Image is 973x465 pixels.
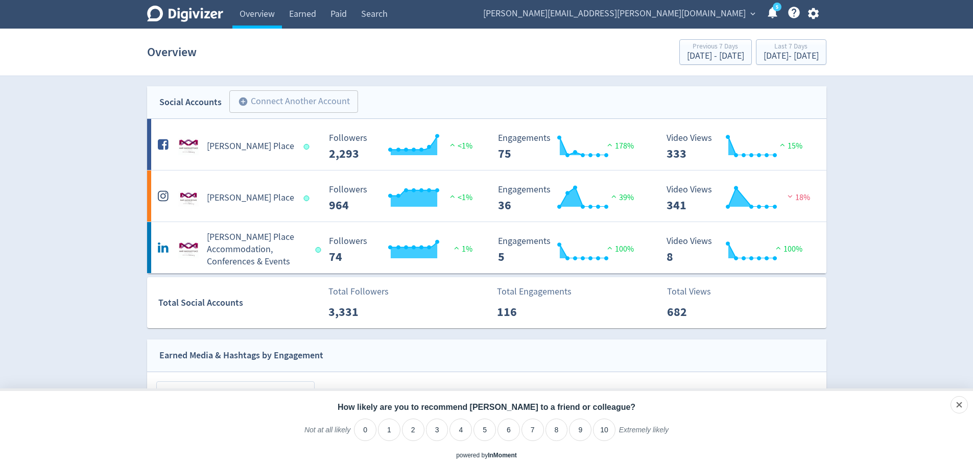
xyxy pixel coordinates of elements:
button: Last 7 Days[DATE]- [DATE] [756,39,826,65]
a: Connect Another Account [222,92,358,113]
li: 5 [473,419,496,441]
label: Extremely likely [619,425,669,443]
svg: Video Views 8 [661,236,815,263]
li: 7 [521,419,544,441]
div: Previous 7 Days [687,43,744,52]
span: 18% [785,192,810,203]
button: Previous 7 Days[DATE] - [DATE] [679,39,752,65]
img: positive-performance.svg [605,141,615,149]
img: positive-performance.svg [447,192,458,200]
img: positive-performance.svg [452,244,462,252]
p: Total Followers [328,285,389,299]
img: positive-performance.svg [777,141,788,149]
img: positive-performance.svg [609,192,619,200]
div: Last 7 Days [764,43,819,52]
label: Not at all likely [304,425,350,443]
div: powered by inmoment [456,451,517,460]
a: InMoment [488,452,517,459]
svg: Engagements 5 [493,236,646,263]
span: expand_more [748,9,757,18]
h5: [PERSON_NAME] Place Accommodation, Conferences & Events [207,231,306,268]
li: 6 [497,419,520,441]
li: 2 [402,419,424,441]
span: add_circle [238,96,248,107]
div: Social Accounts [159,95,222,110]
img: positive-performance.svg [447,141,458,149]
span: 178% [605,141,634,151]
span: [DATE] [289,387,308,398]
p: Total Engagements [497,285,572,299]
span: 15% [777,141,802,151]
span: 39% [609,192,634,203]
span: Data last synced: 21 Sep 2025, 7:02pm (AEST) [316,247,324,253]
h1: Overview [147,36,197,68]
a: Mary MacKillop Place undefined[PERSON_NAME] Place Followers --- Followers 964 <1% Engagements 36 ... [147,170,826,222]
img: Mary MacKillop Place Accommodation, Conferences & Events undefined [178,239,199,260]
button: [PERSON_NAME][EMAIL_ADDRESS][PERSON_NAME][DOMAIN_NAME] [480,6,758,22]
span: 1% [452,244,472,254]
p: 682 [667,303,726,321]
p: 3,331 [328,303,387,321]
div: Close survey [951,396,968,413]
a: Mary MacKillop Place Accommodation, Conferences & Events undefined[PERSON_NAME] Place Accommodati... [147,222,826,273]
img: Mary MacKillop Place undefined [178,188,199,208]
div: Earned Media & Hashtags by Engagement [159,348,323,363]
div: [DATE] - [DATE] [687,52,744,61]
span: 100% [605,244,634,254]
svg: Followers --- [324,236,477,263]
h5: [PERSON_NAME] Place [207,140,294,153]
div: [DATE] - [DATE] [764,52,819,61]
a: Mary MacKillop Place undefined[PERSON_NAME] Place Followers --- Followers 2,293 <1% Engagements 7... [147,119,826,170]
a: 5 [773,3,781,11]
text: 5 [775,4,778,11]
span: Data last synced: 21 Sep 2025, 7:02pm (AEST) [303,144,312,150]
span: [PERSON_NAME][EMAIL_ADDRESS][PERSON_NAME][DOMAIN_NAME] [483,6,746,22]
span: [GEOGRAPHIC_DATA][DEMOGRAPHIC_DATA] Panania [170,387,288,398]
li: 9 [569,419,591,441]
li: 10 [593,419,615,441]
svg: Followers --- [324,133,477,160]
button: Connect Another Account [229,90,358,113]
li: 4 [449,419,472,441]
svg: Engagements 36 [493,185,646,212]
svg: Engagements 75 [493,133,646,160]
svg: Followers --- [324,185,477,212]
li: 3 [426,419,448,441]
div: Total Social Accounts [158,296,321,310]
svg: Video Views 333 [661,133,815,160]
li: 8 [545,419,568,441]
img: positive-performance.svg [773,244,784,252]
img: Mary MacKillop Place undefined [178,136,199,157]
li: 1 [378,419,400,441]
img: negative-performance.svg [785,192,795,200]
h5: [PERSON_NAME] Place [207,192,294,204]
span: <1% [447,192,472,203]
p: Total Views [667,285,726,299]
svg: Video Views 341 [661,185,815,212]
img: positive-performance.svg [605,244,615,252]
p: 116 [497,303,556,321]
li: 0 [354,419,376,441]
span: 100% [773,244,802,254]
span: <1% [447,141,472,151]
span: Data last synced: 21 Sep 2025, 7:02pm (AEST) [303,195,312,201]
